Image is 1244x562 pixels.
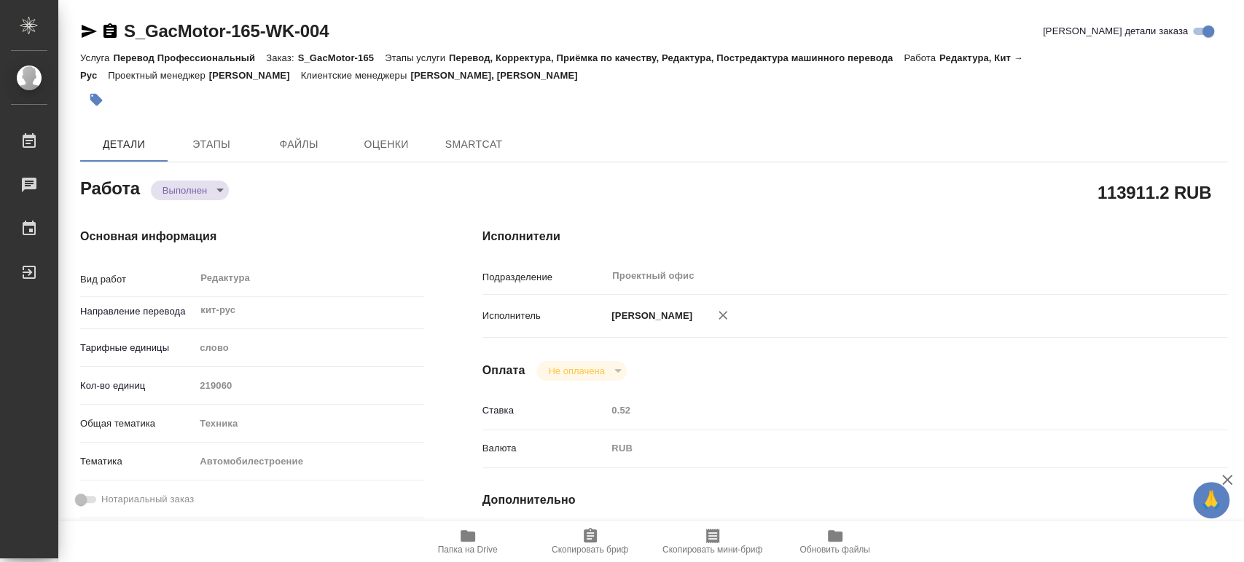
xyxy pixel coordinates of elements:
[482,441,607,456] p: Валюта
[80,272,195,287] p: Вид работ
[662,545,762,555] span: Скопировать мини-бриф
[351,135,421,154] span: Оценки
[1193,482,1229,518] button: 🙏
[482,403,607,418] p: Ставка
[89,135,159,154] span: Детали
[80,174,140,200] h2: Работа
[195,375,423,396] input: Пустое поле
[904,52,939,63] p: Работа
[1199,485,1224,515] span: 🙏
[264,135,334,154] span: Файлы
[80,304,195,319] p: Направление перевода
[108,70,208,81] p: Проектный менеджер
[80,341,195,355] p: Тарифные единицы
[1098,180,1211,205] h2: 113911.2 RUB
[158,184,211,197] button: Выполнен
[80,379,195,393] p: Кол-во единиц
[151,181,229,200] div: Выполнен
[449,52,904,63] p: Перевод, Корректура, Приёмка по качеству, Редактура, Постредактура машинного перевода
[80,23,98,40] button: Скопировать ссылку для ЯМессенджера
[482,309,607,323] p: Исполнитель
[113,52,266,63] p: Перевод Профессиональный
[385,52,449,63] p: Этапы услуги
[482,491,1228,509] h4: Дополнительно
[652,521,774,562] button: Скопировать мини-бриф
[80,454,195,469] p: Тематика
[1043,24,1188,39] span: [PERSON_NAME] детали заказа
[774,521,896,562] button: Обновить файлы
[482,270,607,285] p: Подразделение
[176,135,246,154] span: Этапы
[606,436,1165,461] div: RUB
[80,84,112,116] button: Добавить тэг
[80,228,424,245] h4: Основная информация
[536,361,626,381] div: Выполнен
[209,70,301,81] p: [PERSON_NAME]
[439,135,509,154] span: SmartCat
[195,336,423,360] div: слово
[101,23,119,40] button: Скопировать ссылку
[80,416,195,431] p: Общая тематика
[482,362,525,379] h4: Оплата
[266,52,297,63] p: Заказ:
[544,365,609,377] button: Не оплачена
[301,70,411,81] p: Клиентские менеджеры
[606,309,692,323] p: [PERSON_NAME]
[482,228,1228,245] h4: Исполнители
[124,21,329,41] a: S_GacMotor-165-WK-004
[529,521,652,562] button: Скопировать бриф
[101,492,194,507] span: Нотариальный заказ
[799,545,870,555] span: Обновить файлы
[606,400,1165,421] input: Пустое поле
[407,521,529,562] button: Папка на Drive
[552,545,628,555] span: Скопировать бриф
[195,449,423,474] div: Автомобилестроение
[410,70,588,81] p: [PERSON_NAME], [PERSON_NAME]
[195,411,423,436] div: Техника
[298,52,386,63] p: S_GacMotor-165
[707,299,739,331] button: Удалить исполнителя
[438,545,498,555] span: Папка на Drive
[80,52,113,63] p: Услуга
